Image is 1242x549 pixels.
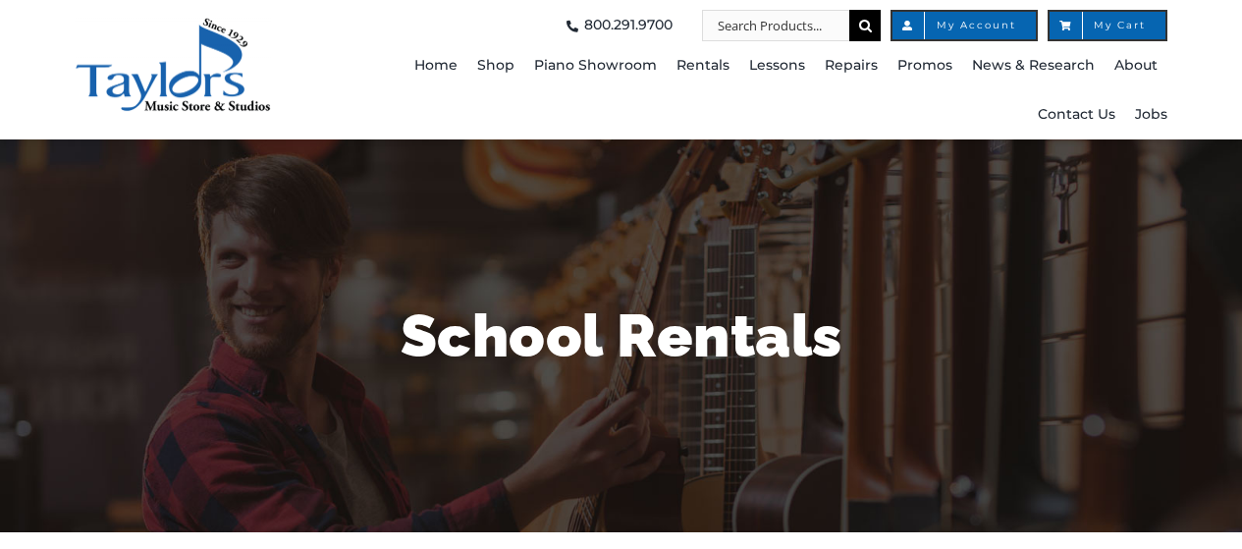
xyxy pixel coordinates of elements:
a: taylors-music-store-west-chester [75,15,271,34]
input: Search Products... [702,10,849,41]
a: My Cart [1048,10,1167,41]
span: About [1114,50,1158,82]
a: Lessons [749,41,805,90]
a: About [1114,41,1158,90]
a: News & Research [972,41,1095,90]
span: My Account [912,21,1016,30]
a: Rentals [676,41,729,90]
span: News & Research [972,50,1095,82]
a: Promos [897,41,952,90]
a: Contact Us [1038,90,1115,139]
span: Piano Showroom [534,50,657,82]
span: 800.291.9700 [584,10,673,41]
h1: School Rentals [47,295,1196,377]
nav: Top Right [358,10,1167,41]
a: Home [414,41,458,90]
span: Rentals [676,50,729,82]
span: Promos [897,50,952,82]
input: Search [849,10,881,41]
span: Home [414,50,458,82]
a: Shop [477,41,514,90]
span: Lessons [749,50,805,82]
span: Jobs [1135,99,1167,131]
span: My Cart [1069,21,1146,30]
span: Contact Us [1038,99,1115,131]
span: Repairs [825,50,878,82]
a: My Account [891,10,1038,41]
span: Shop [477,50,514,82]
a: Jobs [1135,90,1167,139]
nav: Main Menu [358,41,1167,139]
a: 800.291.9700 [561,10,673,41]
a: Repairs [825,41,878,90]
a: Piano Showroom [534,41,657,90]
